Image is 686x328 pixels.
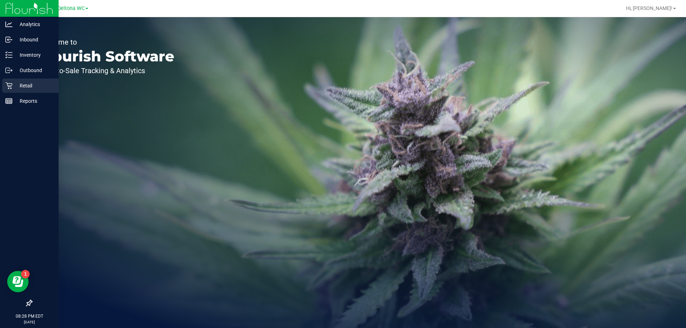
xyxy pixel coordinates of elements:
[5,82,13,89] inline-svg: Retail
[39,67,174,74] p: Seed-to-Sale Tracking & Analytics
[3,313,55,319] p: 08:28 PM EDT
[13,81,55,90] p: Retail
[13,66,55,75] p: Outbound
[58,5,85,11] span: Deltona WC
[5,36,13,43] inline-svg: Inbound
[13,97,55,105] p: Reports
[5,67,13,74] inline-svg: Outbound
[3,319,55,325] p: [DATE]
[5,51,13,59] inline-svg: Inventory
[39,39,174,46] p: Welcome to
[21,270,30,278] iframe: Resource center unread badge
[39,49,174,64] p: Flourish Software
[5,21,13,28] inline-svg: Analytics
[5,97,13,105] inline-svg: Reports
[13,51,55,59] p: Inventory
[7,271,29,292] iframe: Resource center
[13,35,55,44] p: Inbound
[13,20,55,29] p: Analytics
[626,5,672,11] span: Hi, [PERSON_NAME]!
